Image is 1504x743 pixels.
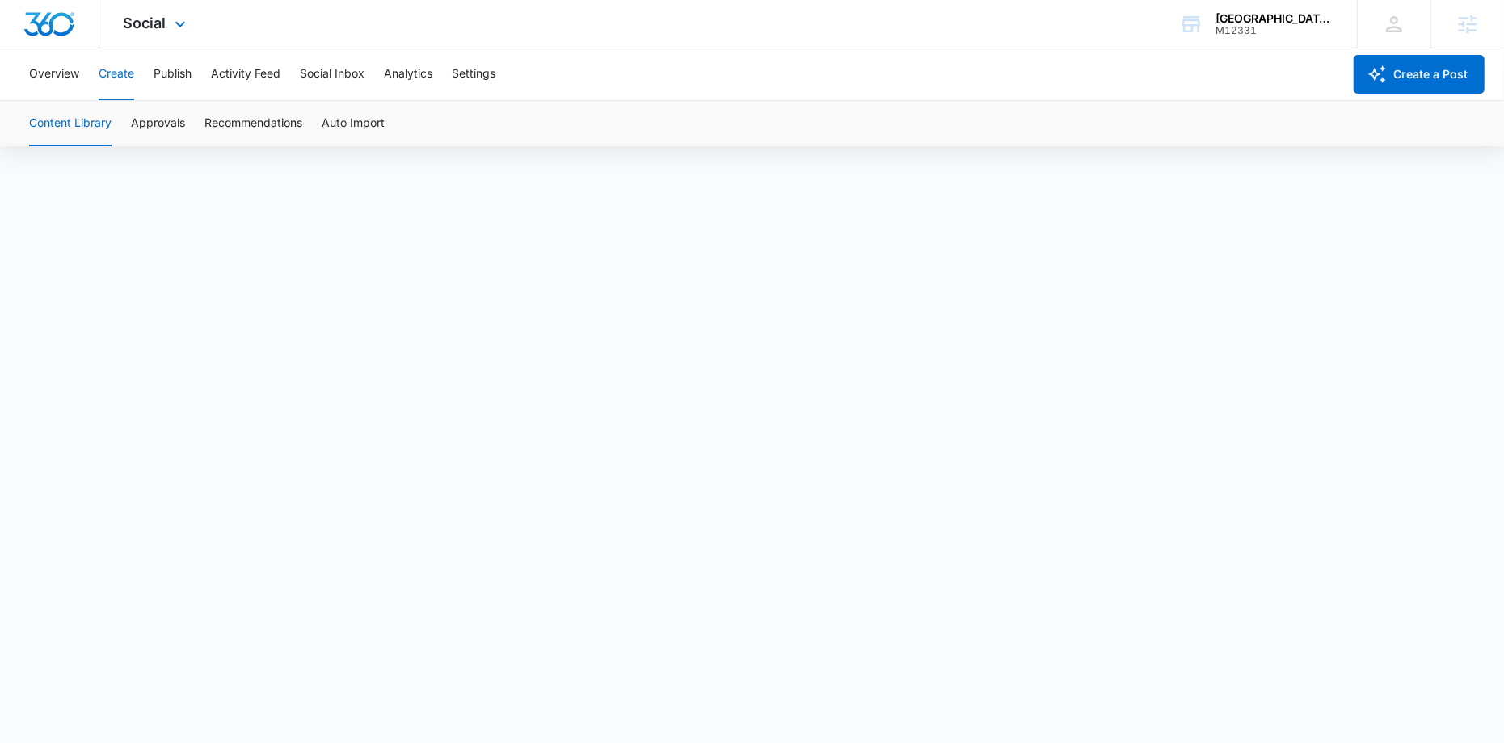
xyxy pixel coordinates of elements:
[452,48,495,100] button: Settings
[1215,25,1333,36] div: account id
[1215,12,1333,25] div: account name
[124,15,166,31] span: Social
[204,101,302,146] button: Recommendations
[29,48,79,100] button: Overview
[154,48,192,100] button: Publish
[384,48,432,100] button: Analytics
[29,101,112,146] button: Content Library
[99,48,134,100] button: Create
[322,101,385,146] button: Auto Import
[211,48,280,100] button: Activity Feed
[131,101,185,146] button: Approvals
[300,48,364,100] button: Social Inbox
[1354,55,1485,94] button: Create a Post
